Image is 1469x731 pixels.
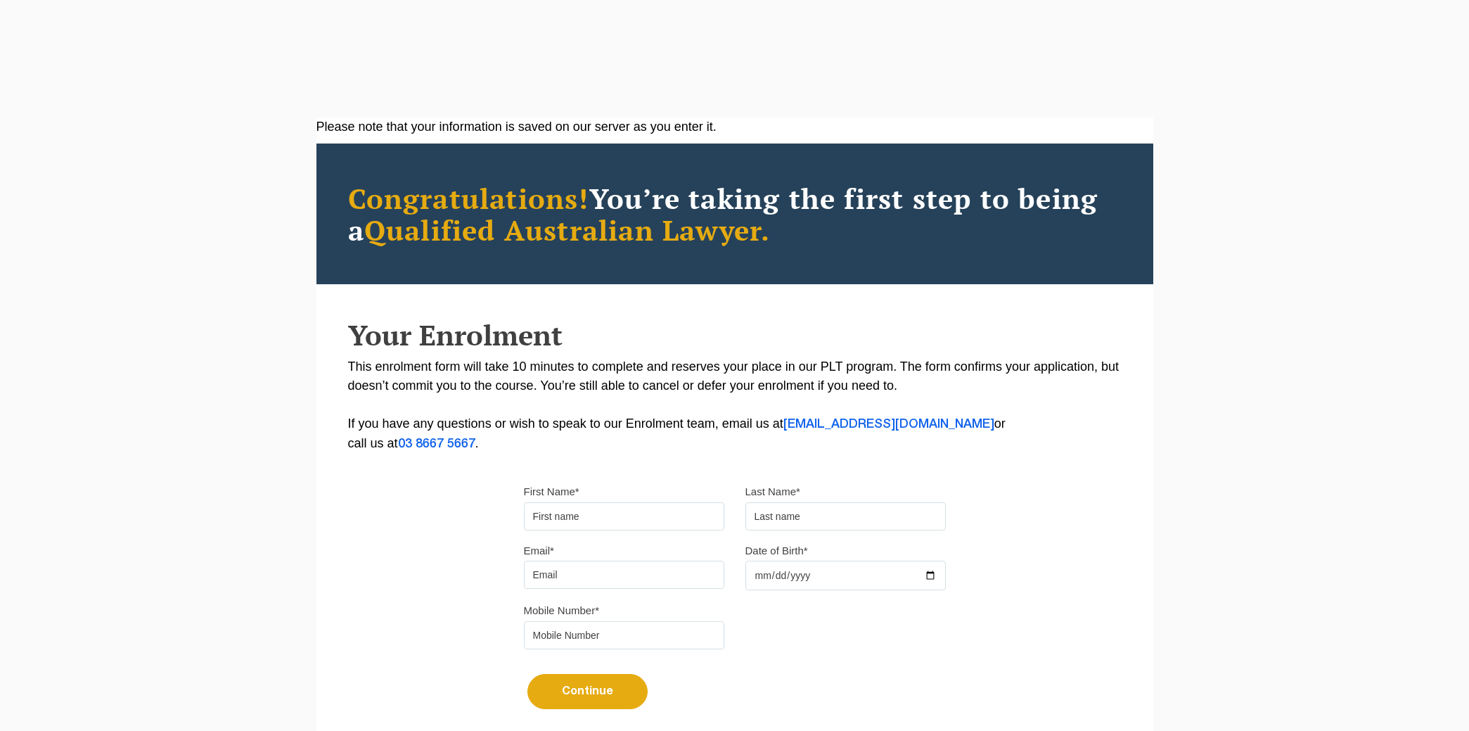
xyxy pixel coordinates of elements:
[348,179,589,217] span: Congratulations!
[524,544,554,558] label: Email*
[348,357,1122,454] p: This enrolment form will take 10 minutes to complete and reserves your place in our PLT program. ...
[524,604,600,618] label: Mobile Number*
[524,621,724,649] input: Mobile Number
[783,419,994,430] a: [EMAIL_ADDRESS][DOMAIN_NAME]
[527,674,648,709] button: Continue
[745,485,800,499] label: Last Name*
[745,502,946,530] input: Last name
[524,485,579,499] label: First Name*
[348,319,1122,350] h2: Your Enrolment
[524,502,724,530] input: First name
[745,544,808,558] label: Date of Birth*
[364,211,771,248] span: Qualified Australian Lawyer.
[398,438,475,450] a: 03 8667 5667
[524,561,724,589] input: Email
[348,182,1122,246] h2: You’re taking the first step to being a
[316,117,1153,136] div: Please note that your information is saved on our server as you enter it.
